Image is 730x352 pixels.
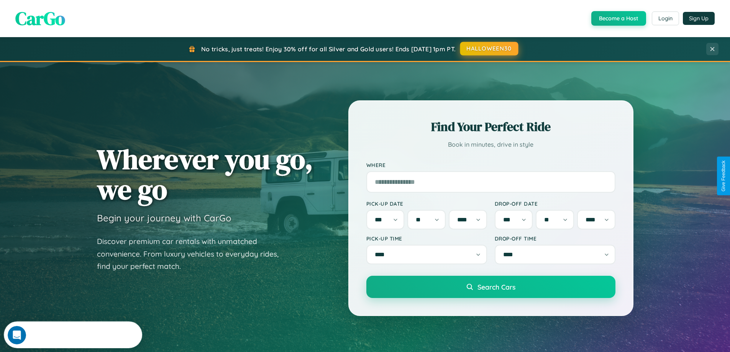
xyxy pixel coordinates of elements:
[8,326,26,344] iframe: Intercom live chat
[97,144,313,205] h1: Wherever you go, we go
[15,6,65,31] span: CarGo
[201,45,456,53] span: No tricks, just treats! Enjoy 30% off for all Silver and Gold users! Ends [DATE] 1pm PT.
[477,283,515,291] span: Search Cars
[366,118,615,135] h2: Find Your Perfect Ride
[495,200,615,207] label: Drop-off Date
[460,42,518,56] button: HALLOWEEN30
[4,321,142,348] iframe: Intercom live chat discovery launcher
[495,235,615,242] label: Drop-off Time
[97,212,231,224] h3: Begin your journey with CarGo
[721,160,726,192] div: Give Feedback
[652,11,679,25] button: Login
[591,11,646,26] button: Become a Host
[366,235,487,242] label: Pick-up Time
[366,139,615,150] p: Book in minutes, drive in style
[366,276,615,298] button: Search Cars
[97,235,289,273] p: Discover premium car rentals with unmatched convenience. From luxury vehicles to everyday rides, ...
[366,162,615,168] label: Where
[366,200,487,207] label: Pick-up Date
[683,12,715,25] button: Sign Up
